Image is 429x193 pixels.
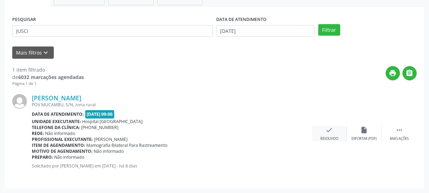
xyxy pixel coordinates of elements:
[12,81,84,87] div: Página 1 de 1
[45,130,75,136] span: Não informado
[87,142,168,148] span: Mamografia Bilateral Para Rastreamento
[54,154,85,160] span: Não informado
[12,94,27,109] img: img
[32,102,312,108] div: POV MUCAMBU, S/N, zona rural
[361,126,368,134] i: insert_drive_file
[386,66,400,80] button: print
[32,142,85,148] b: Item de agendamento:
[18,74,84,80] strong: 6032 marcações agendadas
[32,163,312,169] p: Solicitado por [PERSON_NAME] em [DATE] - há 8 dias
[352,136,377,141] div: Exportar (PDF)
[94,148,124,154] span: Não informado
[12,47,54,59] button: Mais filtroskeyboard_arrow_down
[32,124,80,130] b: Telefone da clínica:
[94,136,128,142] span: [PERSON_NAME]
[402,66,417,80] button: 
[32,148,93,154] b: Motivo de agendamento:
[12,66,84,73] div: 1 item filtrado
[389,69,397,77] i: print
[390,136,409,141] div: Mais ações
[406,69,414,77] i: 
[395,126,403,134] i: 
[326,126,333,134] i: check
[42,49,50,57] i: keyboard_arrow_down
[12,14,36,25] label: PESQUISAR
[32,154,53,160] b: Preparo:
[32,111,84,117] b: Data de atendimento:
[32,119,81,124] b: Unidade executante:
[82,119,143,124] span: Hospital [GEOGRAPHIC_DATA]
[32,136,93,142] b: Profissional executante:
[320,136,338,141] div: Resolvido
[216,14,267,25] label: DATA DE ATENDIMENTO
[85,110,115,118] span: [DATE] 09:00
[12,73,84,81] div: de
[81,124,119,130] span: [PHONE_NUMBER]
[12,25,213,37] input: Nome, CNS
[318,24,340,36] button: Filtrar
[216,25,315,37] input: Selecione um intervalo
[32,94,81,102] a: [PERSON_NAME]
[32,130,44,136] b: Rede:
